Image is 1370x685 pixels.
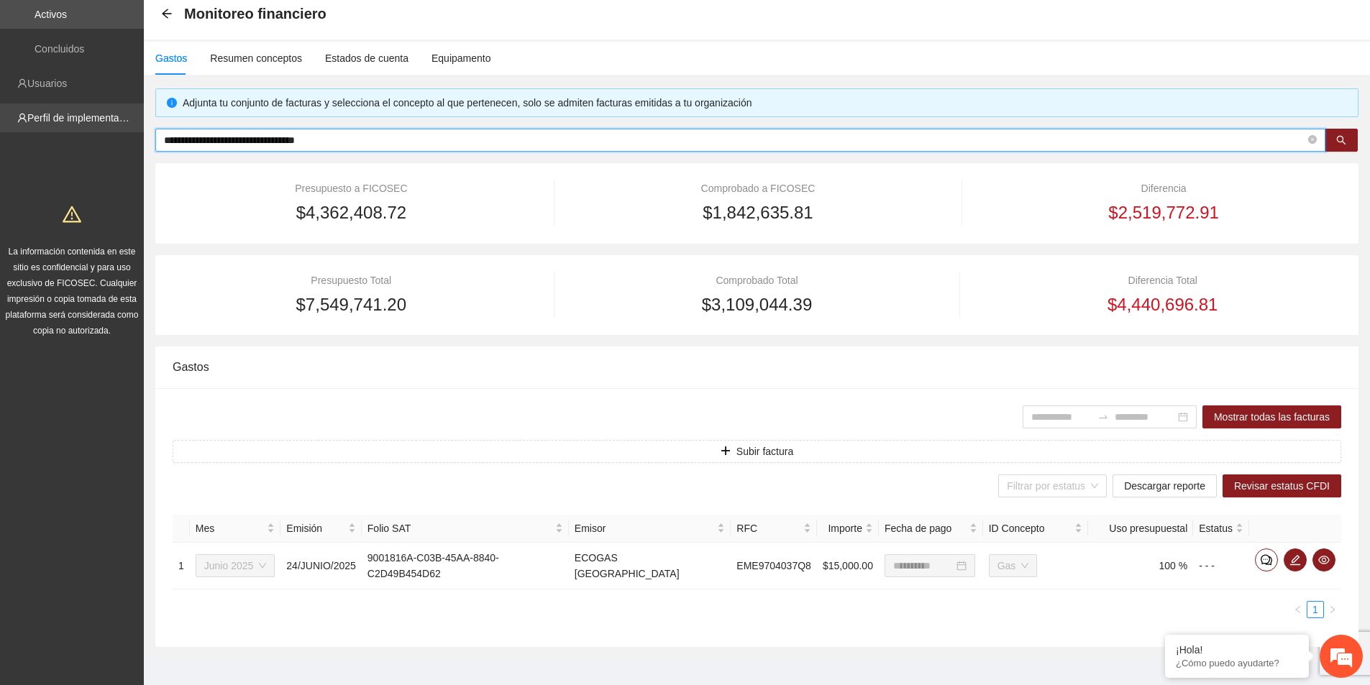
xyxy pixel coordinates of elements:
div: Gastos [155,50,187,66]
span: La información contenida en este sitio es confidencial y para uso exclusivo de FICOSEC. Cualquier... [6,247,139,336]
p: ¿Cómo puedo ayudarte? [1176,658,1298,668]
td: - - - [1193,543,1249,589]
span: close-circle [1308,135,1317,144]
div: Estados de cuenta [325,50,408,66]
textarea: Escriba su mensaje y pulse “Intro” [7,392,274,443]
div: Presupuesto a FICOSEC [173,180,530,196]
div: Chatee con nosotros ahora [75,73,242,92]
button: edit [1284,548,1307,571]
button: search [1325,129,1358,152]
button: eye [1312,548,1335,571]
th: Importe [817,515,879,543]
button: comment [1255,548,1278,571]
span: Fecha de pago [885,520,967,536]
span: Mes [196,520,265,536]
div: ¡Hola! [1176,644,1298,656]
span: $4,440,696.81 [1108,291,1218,318]
button: Revisar estatus CFDI [1223,474,1341,497]
td: 9001816A-C03B-45AA-8840-C2D49B454D62 [362,543,569,589]
button: left [1289,601,1307,618]
button: Mostrar todas las facturas [1202,405,1341,428]
a: Activos [35,9,67,20]
span: Emisor [575,520,715,536]
span: warning [63,205,81,224]
th: Fecha de pago [879,515,983,543]
span: Gas [997,555,1029,576]
span: Estamos en línea. [83,192,198,337]
span: eye [1313,554,1335,566]
span: Mostrar todas las facturas [1214,409,1330,425]
td: 1 [173,543,190,589]
span: left [1294,605,1302,614]
span: info-circle [167,98,177,108]
div: Adjunta tu conjunto de facturas y selecciona el concepto al que pertenecen, solo se admiten factu... [183,95,1347,111]
button: Descargar reporte [1113,474,1217,497]
div: Resumen conceptos [210,50,302,66]
th: Emisor [569,515,731,543]
div: Presupuesto Total [173,272,530,288]
div: Comprobado a FICOSEC [578,180,937,196]
th: Emisión [280,515,362,543]
span: $4,362,408.72 [296,199,406,226]
span: $3,109,044.39 [702,291,812,318]
span: Monitoreo financiero [184,2,326,25]
button: right [1324,601,1341,618]
td: $15,000.00 [817,543,879,589]
span: right [1328,605,1337,614]
a: 1 [1307,602,1323,617]
span: Importe [823,520,862,536]
div: Diferencia Total [984,272,1341,288]
span: arrow-left [161,8,173,19]
span: $2,519,772.91 [1108,199,1218,226]
span: edit [1284,554,1306,566]
th: RFC [731,515,817,543]
div: Diferencia [986,180,1341,196]
a: Usuarios [27,78,67,89]
span: Folio SAT [367,520,552,536]
span: Junio 2025 [204,555,267,576]
span: close-circle [1308,134,1317,147]
td: EME9704037Q8 [731,543,817,589]
span: $7,549,741.20 [296,291,406,318]
span: RFC [736,520,800,536]
td: ECOGAS [GEOGRAPHIC_DATA] [569,543,731,589]
td: 24/JUNIO/2025 [280,543,362,589]
span: ID Concepto [989,520,1072,536]
td: 100 % [1088,543,1193,589]
div: Back [161,8,173,20]
th: ID Concepto [983,515,1088,543]
div: Equipamento [431,50,491,66]
th: Estatus [1193,515,1249,543]
span: Descargar reporte [1124,478,1205,494]
span: comment [1256,554,1277,566]
div: Comprobado Total [578,272,936,288]
span: plus [721,446,731,457]
th: Folio SAT [362,515,569,543]
a: Perfil de implementadora [27,112,140,124]
a: Concluidos [35,43,84,55]
div: Gastos [173,346,1341,387]
li: Next Page [1324,601,1341,618]
div: Minimizar ventana de chat en vivo [236,7,270,42]
span: search [1336,135,1346,147]
li: Previous Page [1289,601,1307,618]
span: to [1097,411,1109,423]
th: Uso presupuestal [1088,515,1193,543]
li: 1 [1307,601,1324,618]
span: Subir factura [736,443,793,459]
span: $1,842,635.81 [703,199,813,226]
button: plusSubir factura [173,440,1341,463]
span: swap-right [1097,411,1109,423]
span: Revisar estatus CFDI [1234,478,1330,494]
span: Estatus [1199,520,1233,536]
span: Emisión [286,520,345,536]
th: Mes [190,515,281,543]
